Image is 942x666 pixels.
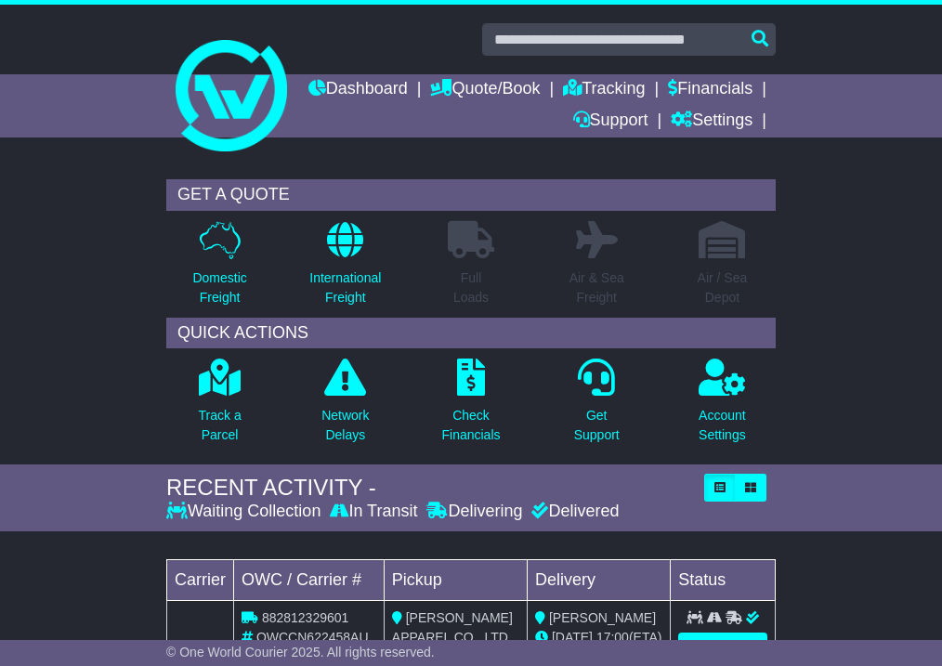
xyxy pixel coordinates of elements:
span: [PERSON_NAME] APPAREL CO., LTD [392,610,513,645]
div: Delivered [527,502,619,522]
a: Dashboard [308,74,408,106]
div: (ETA) [535,628,662,647]
p: Account Settings [699,406,746,445]
div: In Transit [325,502,422,522]
p: Network Delays [321,406,369,445]
a: Financials [668,74,752,106]
a: InternationalFreight [308,220,382,318]
p: Air / Sea Depot [698,268,748,307]
td: Carrier [167,559,234,600]
td: Pickup [384,559,527,600]
div: RECENT ACTIVITY - [166,475,695,502]
p: Full Loads [448,268,494,307]
p: Domestic Freight [192,268,246,307]
span: © One World Courier 2025. All rights reserved. [166,645,435,659]
p: Air & Sea Freight [569,268,624,307]
td: Status [671,559,776,600]
p: Check Financials [441,406,500,445]
span: 882812329601 [262,610,348,625]
a: View Order [678,633,767,665]
a: Track aParcel [198,358,242,455]
a: GetSupport [573,358,621,455]
a: DomesticFreight [191,220,247,318]
span: 17:00 [596,630,629,645]
p: Track a Parcel [199,406,242,445]
div: Waiting Collection [166,502,325,522]
a: NetworkDelays [321,358,370,455]
a: AccountSettings [698,358,747,455]
p: Get Support [574,406,620,445]
td: OWC / Carrier # [234,559,385,600]
span: [PERSON_NAME] [549,610,656,625]
a: CheckFinancials [440,358,501,455]
span: [DATE] [552,630,593,645]
a: Support [573,106,648,137]
a: Tracking [563,74,645,106]
a: Quote/Book [430,74,540,106]
a: Settings [671,106,752,137]
div: QUICK ACTIONS [166,318,776,349]
span: OWCCN622458AU [256,630,369,645]
td: Delivery [528,559,671,600]
div: GET A QUOTE [166,179,776,211]
p: International Freight [309,268,381,307]
div: Delivering [422,502,527,522]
